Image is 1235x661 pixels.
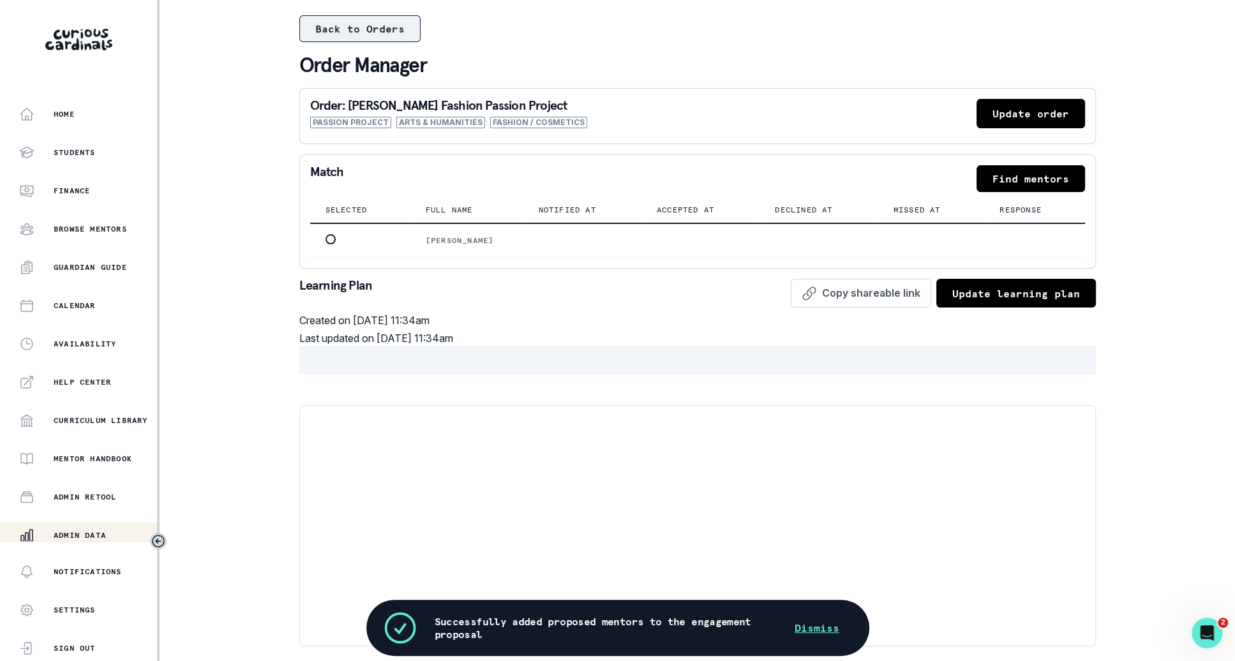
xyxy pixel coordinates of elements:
p: Full name [426,205,473,215]
span: Passion Project [310,117,391,128]
p: Admin Retool [54,492,116,502]
p: Order Manager [299,52,1096,78]
p: Students [54,147,96,158]
button: Toggle sidebar [150,533,167,549]
p: Guardian Guide [54,262,127,272]
button: Update order [977,99,1085,128]
p: Availability [54,339,116,349]
p: Order: [PERSON_NAME] Fashion Passion Project [310,99,587,112]
span: Fashion / Cosmetics [490,117,587,128]
p: Home [54,109,75,119]
p: Mentor Handbook [54,454,132,464]
p: Missed at [894,205,941,215]
button: Find mentors [977,165,1085,192]
iframe: Intercom live chat [1192,618,1222,648]
p: Response [999,205,1042,215]
button: Copy shareable link [791,279,931,308]
p: Browse Mentors [54,224,127,234]
span: 2 [1218,618,1228,628]
p: Curriculum Library [54,415,148,426]
p: Selected [326,205,368,215]
p: Admin Data [54,530,106,540]
p: Declined at [775,205,832,215]
p: Match [310,165,344,192]
p: [PERSON_NAME] [426,235,508,246]
p: Settings [54,605,96,615]
p: Learning Plan [299,279,373,308]
p: Calendar [54,301,96,311]
button: Update learning plan [936,279,1096,308]
p: Successfully added proposed mentors to the engagement proposal [435,615,779,641]
span: Arts & Humanities [396,117,485,128]
p: Help Center [54,377,111,387]
p: Accepted at [657,205,714,215]
p: Sign Out [54,643,96,653]
button: Back to Orders [299,15,421,42]
p: Notified at [538,205,595,215]
button: Dismiss [779,615,855,641]
p: Last updated on [DATE] 11:34am [299,330,1096,346]
p: Finance [54,186,90,196]
p: Created on [DATE] 11:34am [299,313,1096,328]
img: Curious Cardinals Logo [45,29,112,50]
p: Notifications [54,567,122,577]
